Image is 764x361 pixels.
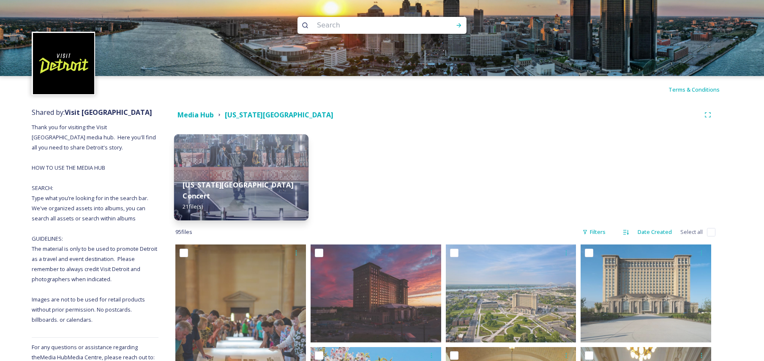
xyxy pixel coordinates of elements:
[578,224,610,240] div: Filters
[446,244,576,342] img: Michigan Central Station Exteriors 0020.jpg
[183,203,203,210] span: 21 file(s)
[633,224,676,240] div: Date Created
[225,110,333,119] strong: [US_STATE][GEOGRAPHIC_DATA]
[175,228,192,236] span: 95 file s
[33,33,94,94] img: VISIT%20DETROIT%20LOGO%20-%20BLACK%20BACKGROUND.png
[32,343,155,361] span: For any questions or assistance regarding the Media Hub Media Centre, please reach out to:
[668,86,720,93] span: Terms & Conditions
[65,108,152,117] strong: Visit [GEOGRAPHIC_DATA]
[680,228,703,236] span: Select all
[32,108,152,117] span: Shared by:
[32,123,158,323] span: Thank you for visiting the Visit [GEOGRAPHIC_DATA] media hub. Here you'll find all you need to sh...
[174,134,308,220] img: a3571248-b842-4d6a-9912-cf337a1c62df.jpg
[183,180,293,201] strong: [US_STATE][GEOGRAPHIC_DATA] Concert
[311,244,441,342] img: The-Station-Exterior-Night.jpg
[668,84,732,95] a: Terms & Conditions
[313,16,428,35] input: Search
[177,110,214,119] strong: Media Hub
[581,244,711,342] img: Michigan-Central-Station-2024-Exterior.jpg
